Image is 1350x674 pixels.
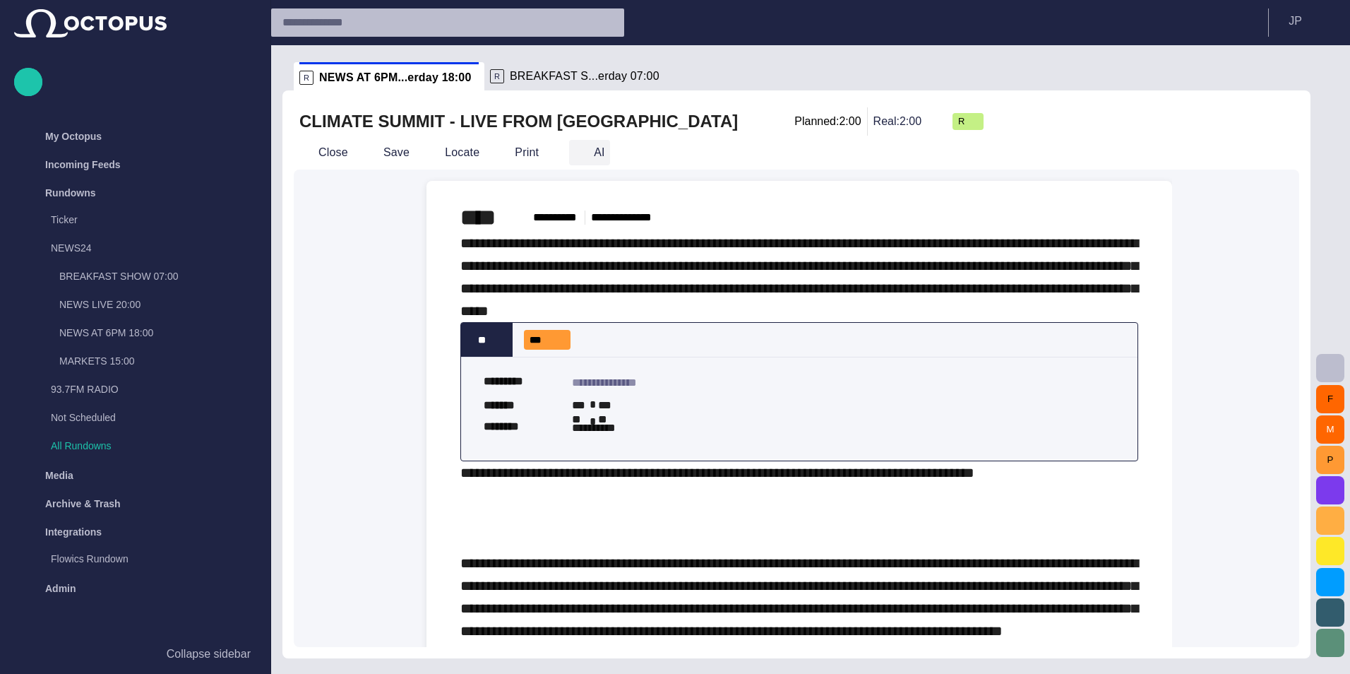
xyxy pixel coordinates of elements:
button: JP [1277,8,1342,34]
p: MARKETS 15:00 [59,354,256,368]
p: My Octopus [45,129,102,143]
button: M [1316,415,1344,444]
div: 93.7FM RADIO [23,377,256,405]
p: J P [1289,13,1302,30]
button: Locate [420,140,484,165]
span: R [958,114,966,129]
div: RBREAKFAST S...erday 07:00 [484,62,675,90]
p: Collapse sidebar [167,646,251,663]
div: NEWS LIVE 20:00 [31,292,256,320]
ul: main menu [14,122,256,603]
div: NEWS AT 6PM 18:00 [31,320,256,348]
p: BREAKFAST SHOW 07:00 [59,269,256,283]
p: Real: 2:00 [873,113,922,130]
button: Save [359,140,414,165]
div: Media [14,461,256,490]
span: BREAKFAST S...erday 07:00 [510,69,659,83]
p: Admin [45,581,76,596]
div: Ticker [23,207,256,235]
div: BREAKFAST SHOW 07:00 [31,264,256,292]
div: MARKETS 15:00 [31,348,256,377]
p: 93.7FM RADIO [51,382,256,396]
h2: CLIMATE SUMMIT - LIVE FROM GENEVA [299,110,738,133]
button: F [1316,385,1344,413]
img: Octopus News Room [14,9,167,37]
p: NEWS AT 6PM 18:00 [59,326,256,340]
p: NEWS LIVE 20:00 [59,297,256,312]
button: Collapse sidebar [14,640,256,668]
p: Not Scheduled [51,410,228,425]
p: Integrations [45,525,102,539]
button: R [952,109,983,134]
p: R [299,71,313,85]
p: Media [45,468,73,483]
p: Rundowns [45,186,96,200]
p: NEWS24 [51,241,228,255]
p: Ticker [51,213,256,227]
span: NEWS AT 6PM...erday 18:00 [319,71,472,85]
button: P [1316,446,1344,474]
button: Close [294,140,353,165]
div: Flowics Rundown [23,546,256,574]
div: RNEWS AT 6PM...erday 18:00 [294,62,484,90]
p: Flowics Rundown [51,552,256,566]
p: Planned: 2:00 [794,113,861,130]
p: R [490,69,504,83]
button: AI [569,140,610,165]
p: Archive & Trash [45,497,121,511]
button: Print [490,140,563,165]
p: All Rundowns [51,439,256,453]
p: Incoming Feeds [45,158,121,172]
div: All Rundowns [23,433,256,461]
